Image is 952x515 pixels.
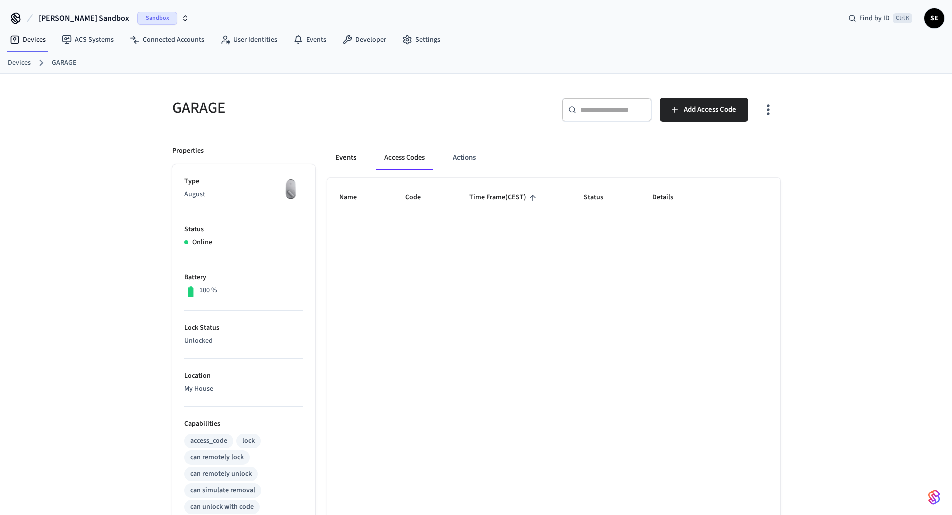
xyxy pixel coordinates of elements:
span: Add Access Code [684,103,736,116]
span: SE [925,9,943,27]
p: August [184,189,303,200]
div: can remotely unlock [190,469,252,479]
table: sticky table [327,178,780,218]
button: Add Access Code [660,98,748,122]
span: Name [339,190,370,205]
a: Devices [2,31,54,49]
img: SeamLogoGradient.69752ec5.svg [928,489,940,505]
a: GARAGE [52,58,76,68]
span: Time Frame(CEST) [469,190,539,205]
button: Actions [445,146,484,170]
div: can unlock with code [190,502,254,512]
a: ACS Systems [54,31,122,49]
div: ant example [327,146,780,170]
a: Events [285,31,334,49]
div: access_code [190,436,227,446]
p: My House [184,384,303,394]
p: Unlocked [184,336,303,346]
p: Online [192,237,212,248]
img: August Wifi Smart Lock 3rd Gen, Silver, Front [278,176,303,201]
p: 100 % [199,285,217,296]
span: [PERSON_NAME] Sandbox [39,12,129,24]
div: lock [242,436,255,446]
div: can simulate removal [190,485,255,496]
p: Type [184,176,303,187]
span: Ctrl K [893,13,912,23]
span: Sandbox [137,12,177,25]
a: Connected Accounts [122,31,212,49]
span: Details [652,190,686,205]
p: Status [184,224,303,235]
a: Settings [394,31,448,49]
a: Developer [334,31,394,49]
p: Battery [184,272,303,283]
h5: GARAGE [172,98,470,118]
span: Status [584,190,616,205]
p: Capabilities [184,419,303,429]
div: can remotely lock [190,452,244,463]
div: Find by IDCtrl K [840,9,920,27]
a: Devices [8,58,31,68]
button: Events [327,146,364,170]
button: Access Codes [376,146,433,170]
p: Properties [172,146,204,156]
button: SE [924,8,944,28]
p: Lock Status [184,323,303,333]
span: Code [405,190,434,205]
p: Location [184,371,303,381]
a: User Identities [212,31,285,49]
span: Find by ID [859,13,890,23]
